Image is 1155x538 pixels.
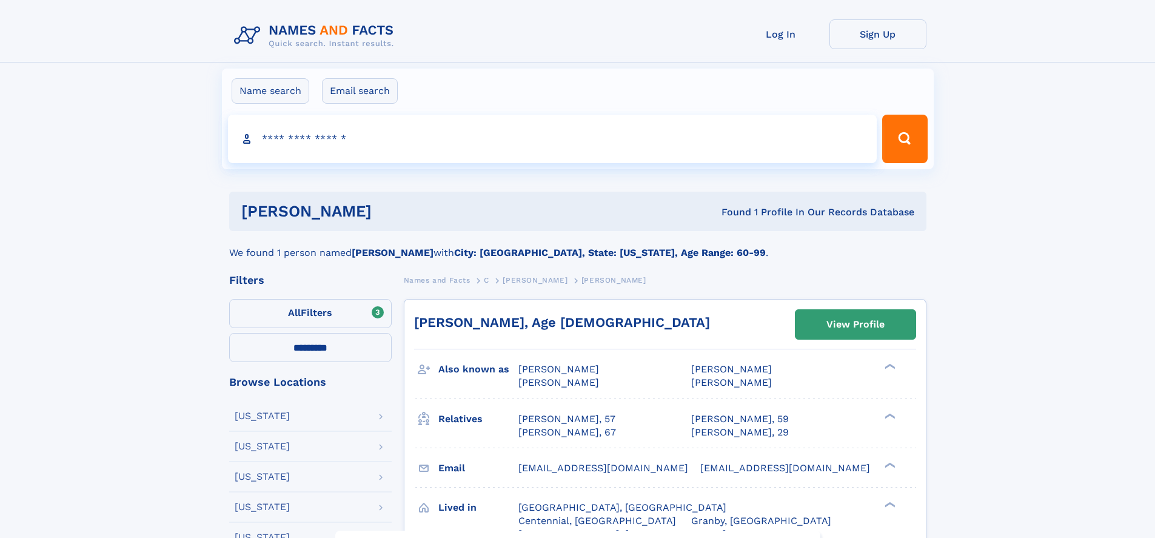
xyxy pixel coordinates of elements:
span: [EMAIL_ADDRESS][DOMAIN_NAME] [518,462,688,474]
h3: Also known as [438,359,518,380]
a: [PERSON_NAME], 57 [518,412,615,426]
div: We found 1 person named with . [229,231,926,260]
span: Centennial, [GEOGRAPHIC_DATA] [518,515,676,526]
div: [US_STATE] [235,411,290,421]
div: ❯ [882,500,896,508]
a: Log In [732,19,829,49]
div: Found 1 Profile In Our Records Database [546,206,914,219]
span: C [484,276,489,284]
span: Granby, [GEOGRAPHIC_DATA] [691,515,831,526]
div: [US_STATE] [235,472,290,482]
label: Email search [322,78,398,104]
span: [PERSON_NAME] [518,377,599,388]
span: [PERSON_NAME] [691,363,772,375]
b: [PERSON_NAME] [352,247,434,258]
div: View Profile [826,311,885,338]
a: Names and Facts [404,272,470,287]
span: [GEOGRAPHIC_DATA], [GEOGRAPHIC_DATA] [518,502,726,513]
label: Filters [229,299,392,328]
div: ❯ [882,461,896,469]
a: [PERSON_NAME], 59 [691,412,789,426]
img: Logo Names and Facts [229,19,404,52]
span: [PERSON_NAME] [503,276,567,284]
h3: Email [438,458,518,479]
span: [EMAIL_ADDRESS][DOMAIN_NAME] [700,462,870,474]
span: All [288,307,301,318]
div: [US_STATE] [235,442,290,451]
a: [PERSON_NAME], 67 [518,426,616,439]
a: View Profile [795,310,916,339]
a: [PERSON_NAME] [503,272,567,287]
div: Browse Locations [229,377,392,388]
div: ❯ [882,363,896,371]
input: search input [228,115,877,163]
h1: [PERSON_NAME] [241,204,547,219]
b: City: [GEOGRAPHIC_DATA], State: [US_STATE], Age Range: 60-99 [454,247,766,258]
h3: Lived in [438,497,518,518]
div: Filters [229,275,392,286]
span: [PERSON_NAME] [581,276,646,284]
div: [US_STATE] [235,502,290,512]
a: Sign Up [829,19,926,49]
a: [PERSON_NAME], Age [DEMOGRAPHIC_DATA] [414,315,710,330]
h3: Relatives [438,409,518,429]
div: ❯ [882,412,896,420]
label: Name search [232,78,309,104]
button: Search Button [882,115,927,163]
a: C [484,272,489,287]
span: [PERSON_NAME] [691,377,772,388]
a: [PERSON_NAME], 29 [691,426,789,439]
span: [PERSON_NAME] [518,363,599,375]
